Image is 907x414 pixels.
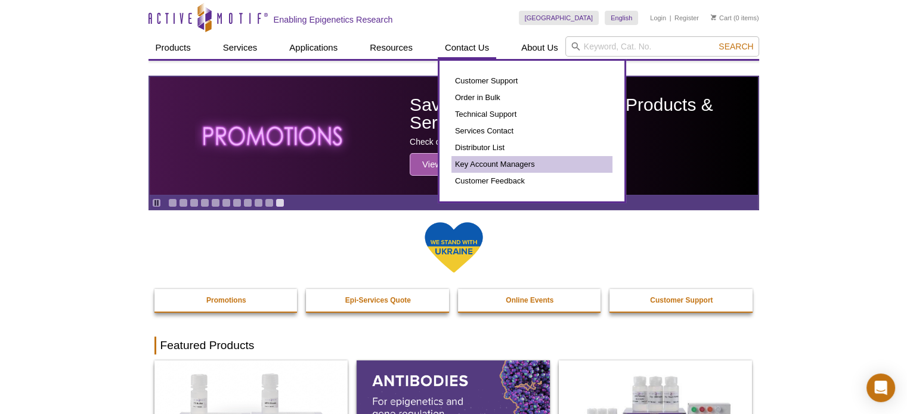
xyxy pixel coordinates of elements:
a: Go to slide 5 [211,198,220,207]
strong: Promotions [206,296,246,304]
li: (0 items) [711,11,759,25]
a: Go to slide 2 [179,198,188,207]
a: Login [650,14,666,22]
a: Go to slide 10 [265,198,274,207]
a: Epi-Services Quote [306,289,450,312]
div: Open Intercom Messenger [866,373,895,402]
a: Technical Support [451,106,612,123]
a: Go to slide 9 [254,198,263,207]
a: Services [216,36,265,59]
a: Resources [363,36,420,59]
a: Toggle autoplay [152,198,161,207]
h2: Save on Our Most Popular Products & Services [410,96,751,132]
a: [GEOGRAPHIC_DATA] [519,11,599,25]
img: Your Cart [711,14,716,20]
strong: Online Events [506,296,553,304]
img: We Stand With Ukraine [424,221,484,274]
a: Register [674,14,699,22]
img: The word promotions written in all caps with a glowing effect [195,105,352,166]
a: Key Account Managers [451,156,612,173]
span: View Promos [410,153,487,176]
a: Products [148,36,198,59]
a: Go to slide 6 [222,198,231,207]
a: Customer Support [609,289,754,312]
a: English [605,11,638,25]
a: Customer Support [451,73,612,89]
a: About Us [514,36,565,59]
a: Go to slide 11 [275,198,284,207]
a: Services Contact [451,123,612,139]
h2: Enabling Epigenetics Research [274,14,393,25]
strong: Customer Support [650,296,713,304]
a: Contact Us [438,36,496,59]
span: Search [719,42,753,51]
input: Keyword, Cat. No. [565,36,759,57]
li: | [670,11,671,25]
a: Cart [711,14,732,22]
h2: Featured Products [154,337,753,354]
p: Check out our current promotions. [410,136,751,147]
a: Go to slide 1 [168,198,177,207]
a: Promotions [154,289,299,312]
strong: Epi-Services Quote [345,296,411,304]
a: Order in Bulk [451,89,612,106]
article: Save on Our Most Popular Products & Services [150,77,758,195]
a: Go to slide 4 [200,198,209,207]
a: Go to slide 7 [233,198,242,207]
a: The word promotions written in all caps with a glowing effect Save on Our Most Popular Products &... [150,77,758,195]
a: Online Events [458,289,602,312]
a: Customer Feedback [451,173,612,189]
a: Distributor List [451,139,612,156]
a: Go to slide 8 [243,198,252,207]
button: Search [715,41,757,52]
a: Applications [282,36,345,59]
a: Go to slide 3 [190,198,199,207]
